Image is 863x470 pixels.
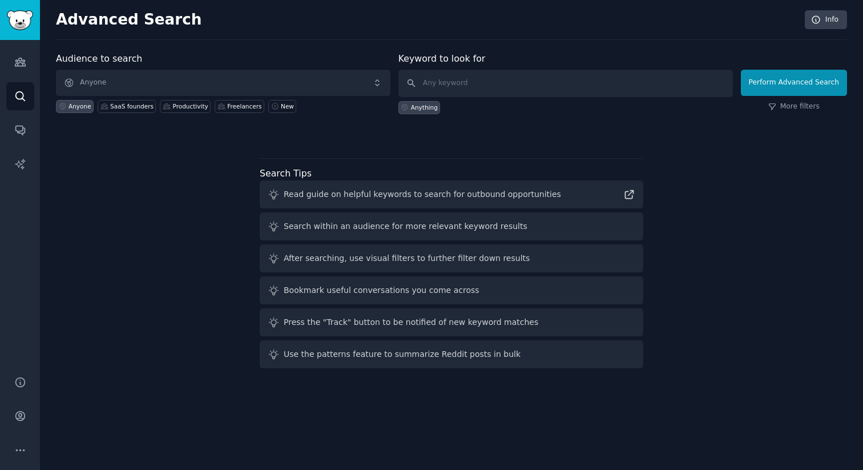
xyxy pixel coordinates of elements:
div: Use the patterns feature to summarize Reddit posts in bulk [284,348,521,360]
div: Search within an audience for more relevant keyword results [284,220,527,232]
h2: Advanced Search [56,11,799,29]
img: GummySearch logo [7,10,33,30]
input: Any keyword [398,70,733,97]
label: Audience to search [56,53,142,64]
a: More filters [768,102,820,112]
a: Info [805,10,847,30]
a: New [268,100,296,113]
div: Bookmark useful conversations you come across [284,284,479,296]
div: After searching, use visual filters to further filter down results [284,252,530,264]
div: New [281,102,294,110]
div: Anyone [68,102,91,110]
label: Search Tips [260,168,312,179]
div: Read guide on helpful keywords to search for outbound opportunities [284,188,561,200]
div: SaaS founders [110,102,154,110]
div: Productivity [172,102,208,110]
div: Anything [411,103,438,111]
label: Keyword to look for [398,53,486,64]
div: Press the "Track" button to be notified of new keyword matches [284,316,538,328]
div: Freelancers [227,102,261,110]
button: Perform Advanced Search [741,70,847,96]
button: Anyone [56,70,390,96]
